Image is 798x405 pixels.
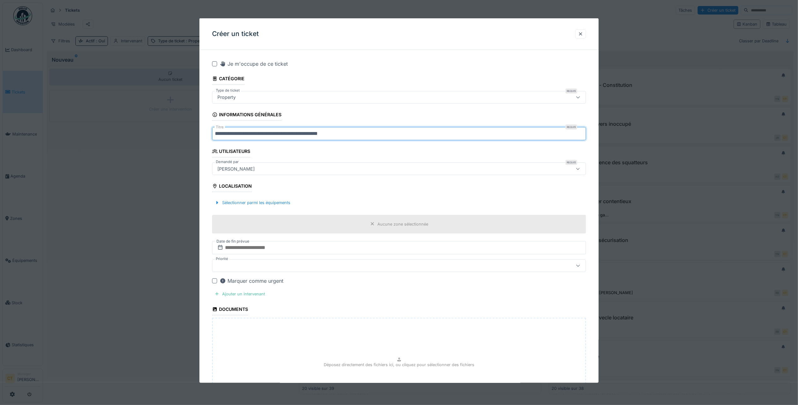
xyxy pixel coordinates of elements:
[212,110,281,121] div: Informations générales
[216,238,250,245] label: Date de fin prévue
[215,124,225,130] label: Titre
[215,165,257,172] div: [PERSON_NAME]
[565,88,577,94] div: Requis
[212,74,245,85] div: Catégorie
[215,256,229,262] label: Priorité
[220,277,283,285] div: Marquer comme urgent
[215,88,241,93] label: Type de ticket
[215,159,240,165] label: Demandé par
[565,160,577,165] div: Requis
[377,221,428,227] div: Aucune zone sélectionnée
[324,362,474,368] p: Déposez directement des fichiers ici, ou cliquez pour sélectionner des fichiers
[212,181,252,192] div: Localisation
[212,198,293,207] div: Sélectionner parmi les équipements
[212,305,248,315] div: Documents
[212,290,268,298] div: Ajouter un intervenant
[212,30,259,38] h3: Créer un ticket
[212,147,250,157] div: Utilisateurs
[220,60,288,68] div: Je m'occupe de ce ticket
[565,124,577,130] div: Requis
[215,94,238,101] div: Property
